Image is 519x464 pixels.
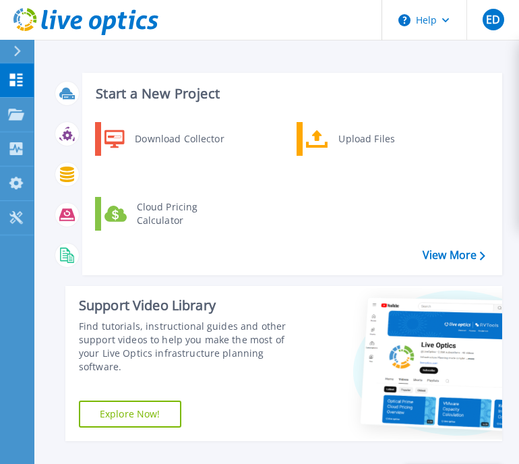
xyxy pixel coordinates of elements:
a: Explore Now! [79,401,181,428]
div: Find tutorials, instructional guides and other support videos to help you make the most of your L... [79,320,300,374]
a: Download Collector [95,122,233,156]
div: Cloud Pricing Calculator [130,200,230,227]
a: Cloud Pricing Calculator [95,197,233,231]
span: ED [486,14,500,25]
div: Download Collector [128,125,230,152]
div: Support Video Library [79,297,300,314]
a: View More [423,249,485,262]
a: Upload Files [297,122,435,156]
div: Upload Files [332,125,431,152]
h3: Start a New Project [96,86,485,101]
